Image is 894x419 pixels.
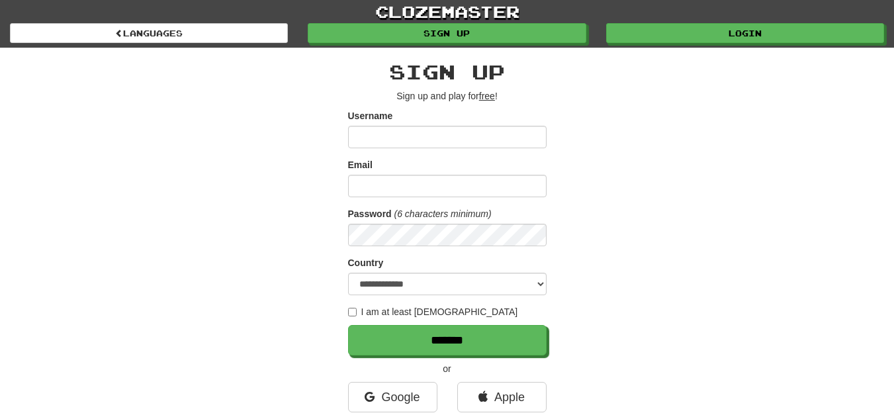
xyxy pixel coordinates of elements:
a: Sign up [308,23,586,43]
p: or [348,362,547,375]
label: Username [348,109,393,122]
p: Sign up and play for ! [348,89,547,103]
a: Languages [10,23,288,43]
label: I am at least [DEMOGRAPHIC_DATA] [348,305,518,318]
label: Country [348,256,384,269]
u: free [479,91,495,101]
label: Password [348,207,392,220]
label: Email [348,158,373,171]
a: Login [606,23,884,43]
em: (6 characters minimum) [394,209,492,219]
h2: Sign up [348,61,547,83]
a: Apple [457,382,547,412]
input: I am at least [DEMOGRAPHIC_DATA] [348,308,357,316]
a: Google [348,382,437,412]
